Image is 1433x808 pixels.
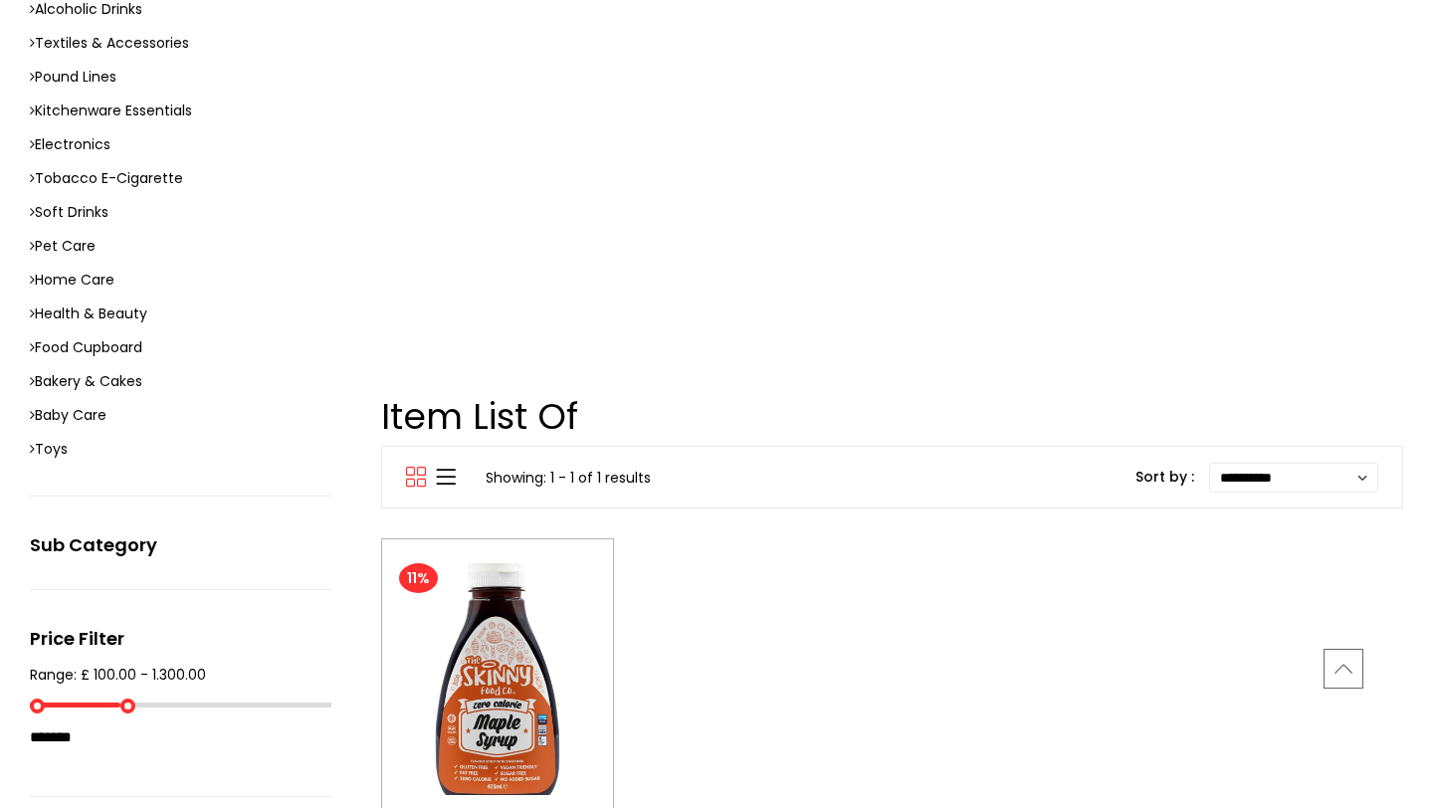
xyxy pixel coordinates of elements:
a: Tobacco E-Cigarette [30,166,331,190]
label: Sort by : [1135,465,1194,489]
span: 11% [399,563,438,593]
a: Food Cupboard [30,335,331,359]
a: Soft Drinks [30,200,331,224]
a: Home Care [30,268,331,292]
a: Textiles & Accessories [30,31,331,55]
p: Showing: 1 - 1 of 1 results [486,466,651,490]
span: Range: £ 100.00 - 1.300.00 [30,663,331,687]
a: Pet Care [30,234,331,258]
h1: Item List Of [381,395,1404,438]
a: Baby Care [30,403,331,427]
a: Toys [30,437,331,461]
a: Pound Lines [30,65,331,89]
a: Electronics [30,132,331,156]
h4: Sub Category [30,536,331,554]
a: Bakery & Cakes [30,369,331,393]
a: Kitchenware Essentials [30,99,331,122]
a: Health & Beauty [30,302,331,325]
h4: Price Filter [30,630,331,648]
img: The_Skinny_Food_Co._Zero_Calorie_Maple_Syrup_425Ml_425ml_℮.jpeg [370,552,625,807]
